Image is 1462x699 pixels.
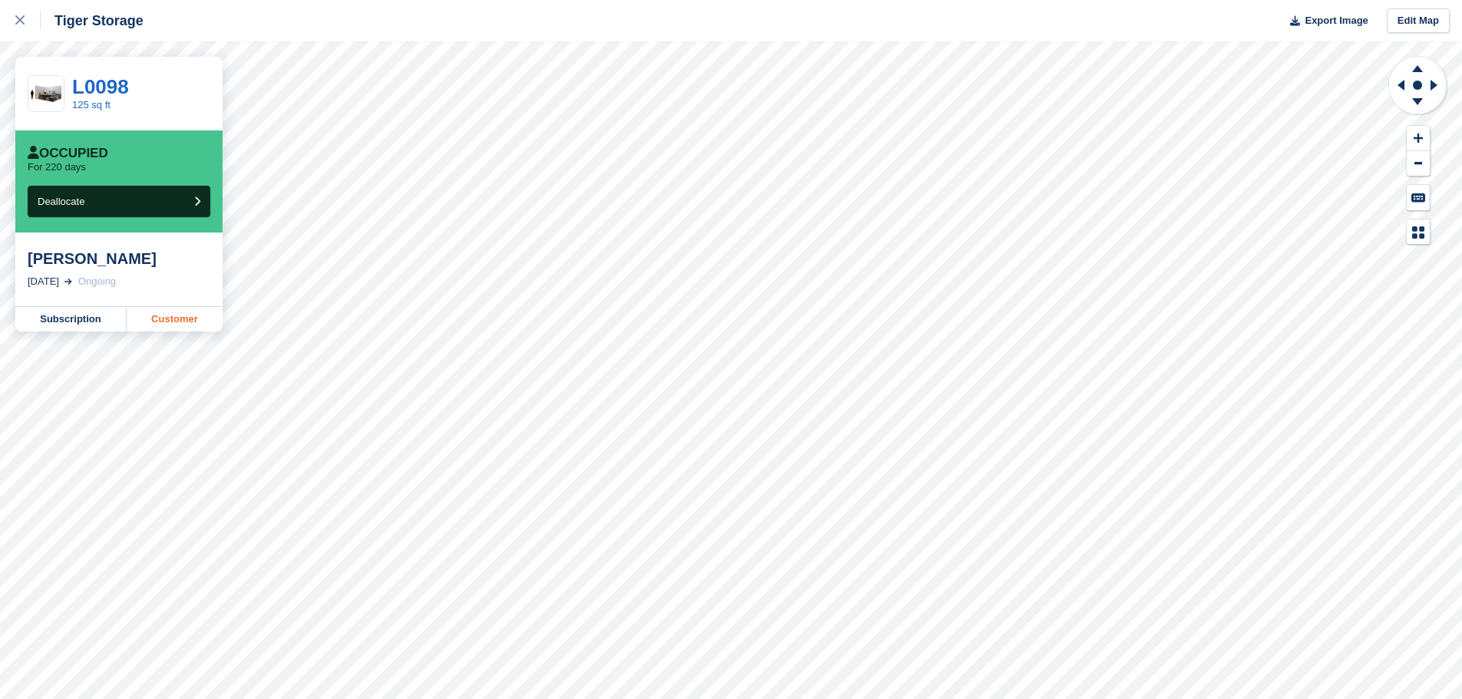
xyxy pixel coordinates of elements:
[1407,151,1430,176] button: Zoom Out
[38,196,84,207] span: Deallocate
[28,161,86,173] p: For 220 days
[1407,185,1430,210] button: Keyboard Shortcuts
[1281,8,1368,34] button: Export Image
[1407,126,1430,151] button: Zoom In
[28,186,210,217] button: Deallocate
[1305,13,1368,28] span: Export Image
[28,249,210,268] div: [PERSON_NAME]
[28,274,59,289] div: [DATE]
[1407,219,1430,245] button: Map Legend
[72,75,129,98] a: L0098
[72,99,111,110] a: 125 sq ft
[127,307,223,331] a: Customer
[41,12,144,30] div: Tiger Storage
[28,81,64,107] img: 125-sqft-unit.jpg
[28,146,108,161] div: Occupied
[1387,8,1450,34] a: Edit Map
[15,307,127,331] a: Subscription
[64,279,72,285] img: arrow-right-light-icn-cde0832a797a2874e46488d9cf13f60e5c3a73dbe684e267c42b8395dfbc2abf.svg
[78,274,116,289] div: Ongoing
